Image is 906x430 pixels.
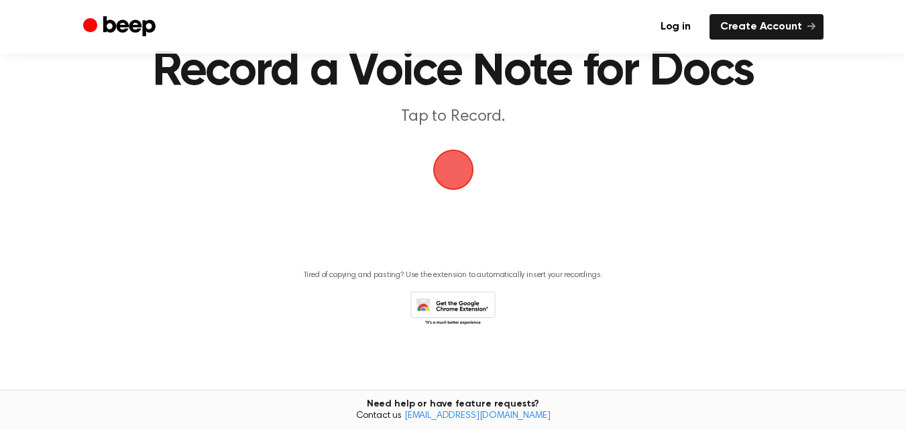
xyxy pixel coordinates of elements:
p: Tap to Record. [196,106,711,128]
a: Log in [650,14,701,40]
h1: Record a Voice Note for Docs [145,47,761,95]
a: Beep [83,14,159,40]
p: Tired of copying and pasting? Use the extension to automatically insert your recordings. [304,270,603,280]
a: Create Account [710,14,824,40]
span: Contact us [8,411,898,423]
a: [EMAIL_ADDRESS][DOMAIN_NAME] [404,411,551,421]
img: Beep Logo [433,150,473,190]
